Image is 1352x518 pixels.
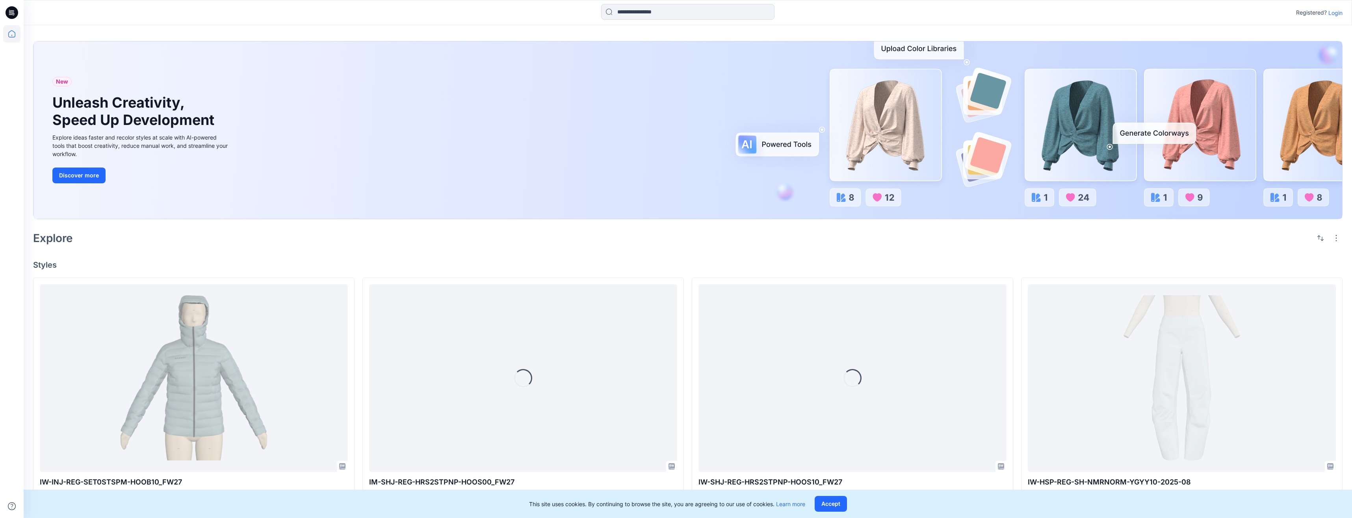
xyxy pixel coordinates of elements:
[33,260,1343,270] h4: Styles
[1296,8,1327,17] p: Registered?
[815,496,847,512] button: Accept
[40,284,348,472] a: IW-INJ-REG-SET0STSPM-HOOB10_FW27
[33,232,73,244] h2: Explore
[1028,477,1336,488] p: IW-HSP-REG-SH-NMRNORM-YGYY10-2025-08
[1028,284,1336,472] a: IW-HSP-REG-SH-NMRNORM-YGYY10-2025-08
[529,500,805,508] p: This site uses cookies. By continuing to browse the site, you are agreeing to our use of cookies.
[1328,9,1343,17] p: Login
[698,477,1007,488] p: IW-SHJ-REG-HRS2STPNP-HOOS10_FW27
[52,94,218,128] h1: Unleash Creativity, Speed Up Development
[52,133,230,158] div: Explore ideas faster and recolor styles at scale with AI-powered tools that boost creativity, red...
[52,168,230,183] a: Discover more
[776,501,805,507] a: Learn more
[52,168,106,183] button: Discover more
[56,77,68,86] span: New
[40,477,348,488] p: IW-INJ-REG-SET0STSPM-HOOB10_FW27
[369,477,677,488] p: IM-SHJ-REG-HRS2STPNP-HOOS00_FW27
